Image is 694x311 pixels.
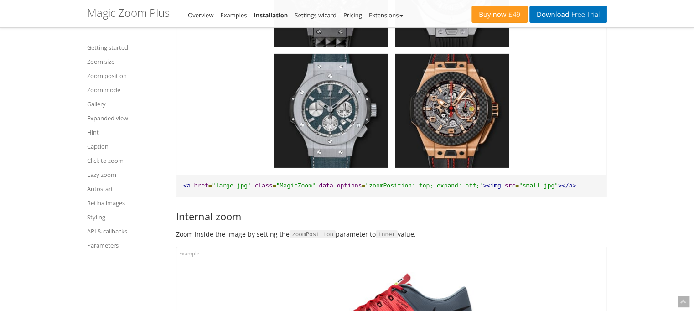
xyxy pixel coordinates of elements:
[483,182,501,189] span: ><img
[369,11,403,19] a: Extensions
[87,113,165,124] a: Expanded view
[176,211,607,222] h3: Internal zoom
[87,84,165,95] a: Zoom mode
[87,42,165,53] a: Getting started
[212,182,251,189] span: "large.jpg"
[290,230,336,238] code: zoomPosition
[87,56,165,67] a: Zoom size
[87,226,165,237] a: API & callbacks
[208,182,212,189] span: =
[515,182,519,189] span: =
[504,182,515,189] span: src
[87,98,165,109] a: Gallery
[519,182,558,189] span: "small.jpg"
[87,127,165,138] a: Hint
[87,212,165,223] a: Styling
[254,11,288,19] a: Installation
[273,182,276,189] span: =
[295,11,337,19] a: Settings wizard
[87,7,170,19] h1: Magic Zoom Plus
[343,11,362,19] a: Pricing
[87,197,165,208] a: Retina images
[471,6,528,23] a: Buy now£49
[558,182,576,189] span: ></a>
[87,240,165,251] a: Parameters
[87,155,165,166] a: Click to zoom
[529,6,607,23] a: DownloadFree Trial
[255,182,273,189] span: class
[569,11,600,18] span: Free Trial
[188,11,213,19] a: Overview
[376,230,398,238] code: inner
[319,182,362,189] span: data-options
[87,141,165,152] a: Caption
[194,182,208,189] span: href
[87,169,165,180] a: Lazy zoom
[183,182,191,189] span: <a
[220,11,247,19] a: Examples
[365,182,483,189] span: "zoomPosition: top; expand: off;"
[87,183,165,194] a: Autostart
[506,11,520,18] span: £49
[276,182,316,189] span: "MagicZoom"
[362,182,365,189] span: =
[87,70,165,81] a: Zoom position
